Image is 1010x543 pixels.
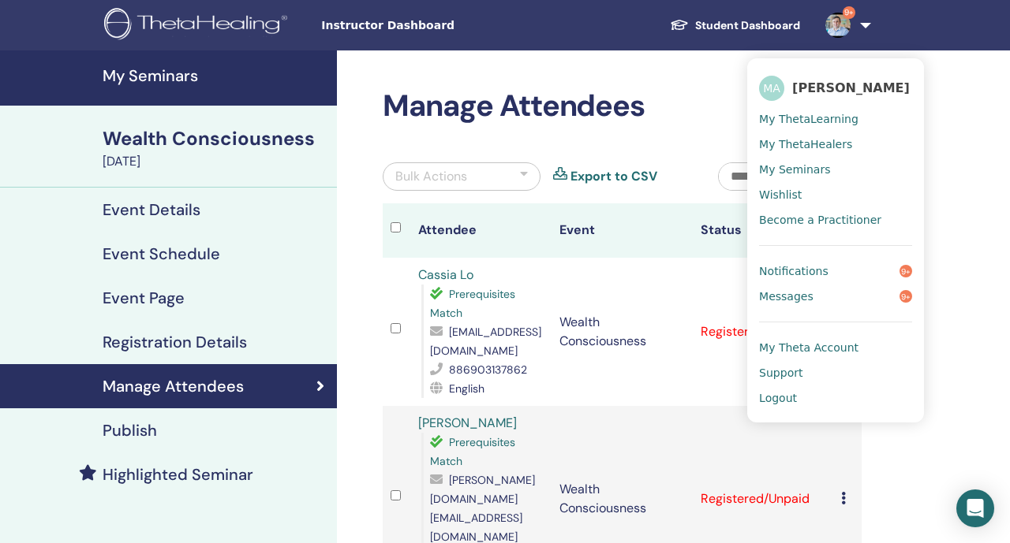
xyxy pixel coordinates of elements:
[103,333,247,351] h4: Registration Details
[657,11,813,40] a: Student Dashboard
[759,284,912,309] a: Messages9+
[759,391,797,405] span: Logout
[759,112,858,126] span: My ThetaLearning
[759,360,912,385] a: Support
[449,363,527,377] span: 886903137862
[759,340,858,355] span: My Theta Account
[759,132,912,157] a: My ThetaHealers
[430,287,515,320] span: Prerequisites Match
[900,290,912,303] span: 9+
[103,244,220,263] h4: Event Schedule
[321,17,558,34] span: Instructor Dashboard
[759,385,912,411] a: Logout
[759,366,802,380] span: Support
[956,489,994,527] div: Open Intercom Messenger
[103,421,157,440] h4: Publish
[552,258,693,406] td: Wealth Consciousness
[93,125,337,171] a: Wealth Consciousness[DATE]
[430,435,515,468] span: Prerequisites Match
[103,152,327,171] div: [DATE]
[418,266,473,283] a: Cassia Lo
[759,188,802,202] span: Wishlist
[103,377,244,396] h4: Manage Attendees
[825,13,851,38] img: default.jpg
[747,58,924,422] ul: 9+
[759,258,912,284] a: Notifications9+
[570,167,657,186] a: Export to CSV
[395,167,467,186] div: Bulk Actions
[383,88,862,125] h2: Manage Attendees
[449,381,484,396] span: English
[430,325,541,358] span: [EMAIL_ADDRESS][DOMAIN_NAME]
[410,203,552,258] th: Attendee
[670,18,689,32] img: graduation-cap-white.svg
[759,162,830,177] span: My Seminars
[759,182,912,207] a: Wishlist
[900,265,912,277] span: 9+
[552,203,693,258] th: Event
[103,288,185,307] h4: Event Page
[759,157,912,182] a: My Seminars
[759,207,912,232] a: Become a Practitioner
[103,200,200,219] h4: Event Details
[792,80,910,96] span: [PERSON_NAME]
[693,203,834,258] th: Status
[418,415,517,431] a: [PERSON_NAME]
[103,66,327,85] h4: My Seminars
[759,335,912,360] a: My Theta Account
[759,264,829,278] span: Notifications
[759,106,912,132] a: My ThetaLearning
[759,76,784,101] span: MA
[104,8,293,43] img: logo.png
[759,213,881,227] span: Become a Practitioner
[103,465,253,484] h4: Highlighted Seminar
[759,289,814,303] span: Messages
[759,137,852,151] span: My ThetaHealers
[843,6,855,19] span: 9+
[103,125,327,152] div: Wealth Consciousness
[759,70,912,106] a: MA[PERSON_NAME]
